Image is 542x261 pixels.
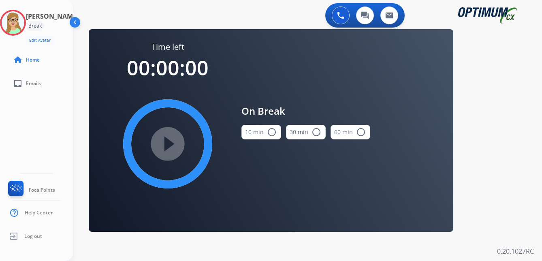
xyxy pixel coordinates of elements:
mat-icon: radio_button_unchecked [267,127,277,137]
span: Home [26,57,40,63]
span: Log out [24,233,42,240]
div: Break [26,21,44,31]
button: 30 min [286,125,326,139]
span: 00:00:00 [127,54,209,81]
h3: [PERSON_NAME] [26,11,79,21]
p: 0.20.1027RC [497,246,534,256]
button: 60 min [331,125,370,139]
span: Time left [152,41,184,53]
span: Help Center [25,210,53,216]
mat-icon: inbox [13,79,23,88]
img: avatar [2,11,24,34]
button: 10 min [241,125,281,139]
span: Emails [26,80,41,87]
a: FocalPoints [6,181,55,199]
mat-icon: radio_button_unchecked [312,127,321,137]
mat-icon: radio_button_unchecked [356,127,366,137]
span: FocalPoints [29,187,55,193]
button: Edit Avatar [26,36,54,45]
span: On Break [241,104,370,118]
mat-icon: home [13,55,23,65]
